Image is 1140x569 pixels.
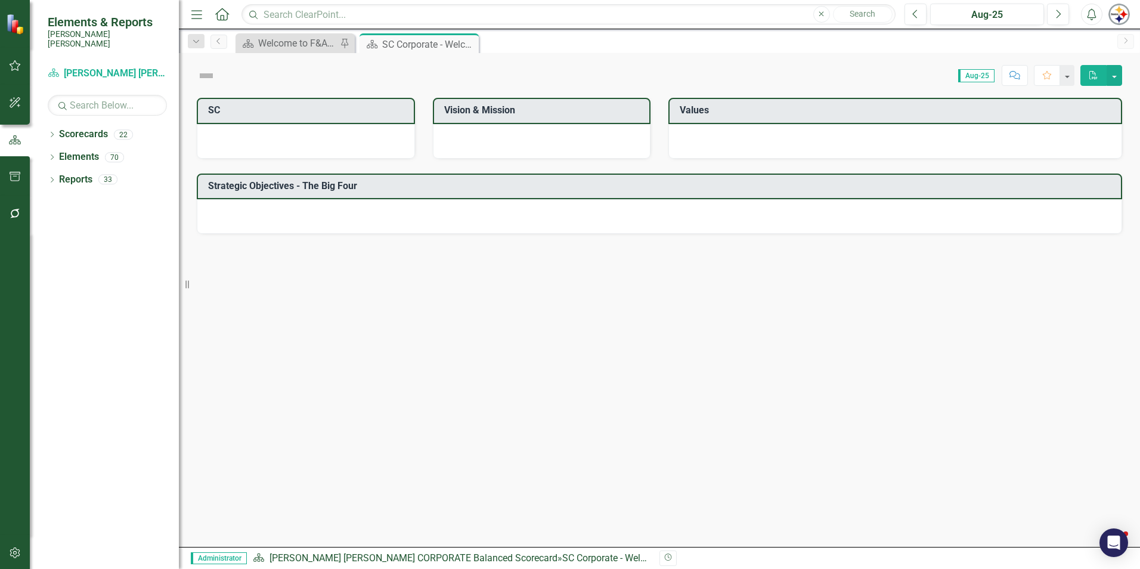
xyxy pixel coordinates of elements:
[1099,528,1128,557] div: Open Intercom Messenger
[930,4,1044,25] button: Aug-25
[105,152,124,162] div: 70
[48,95,167,116] input: Search Below...
[1108,4,1130,25] img: Cambria Fayall
[382,37,476,52] div: SC Corporate - Welcome to ClearPoint
[269,552,557,564] a: [PERSON_NAME] [PERSON_NAME] CORPORATE Balanced Scorecard
[934,8,1040,22] div: Aug-25
[238,36,337,51] a: Welcome to F&A Departmental Scorecard
[48,15,167,29] span: Elements & Reports
[241,4,896,25] input: Search ClearPoint...
[444,105,644,116] h3: Vision & Mission
[958,69,995,82] span: Aug-25
[6,13,27,34] img: ClearPoint Strategy
[258,36,337,51] div: Welcome to F&A Departmental Scorecard
[208,181,1115,191] h3: Strategic Objectives - The Big Four
[48,67,167,81] a: [PERSON_NAME] [PERSON_NAME] CORPORATE Balanced Scorecard
[850,9,875,18] span: Search
[59,128,108,141] a: Scorecards
[253,552,650,565] div: »
[59,173,92,187] a: Reports
[562,552,720,564] div: SC Corporate - Welcome to ClearPoint
[208,105,408,116] h3: SC
[114,129,133,140] div: 22
[98,175,117,185] div: 33
[680,105,1115,116] h3: Values
[48,29,167,49] small: [PERSON_NAME] [PERSON_NAME]
[197,66,216,85] img: Not Defined
[191,552,247,564] span: Administrator
[833,6,893,23] button: Search
[59,150,99,164] a: Elements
